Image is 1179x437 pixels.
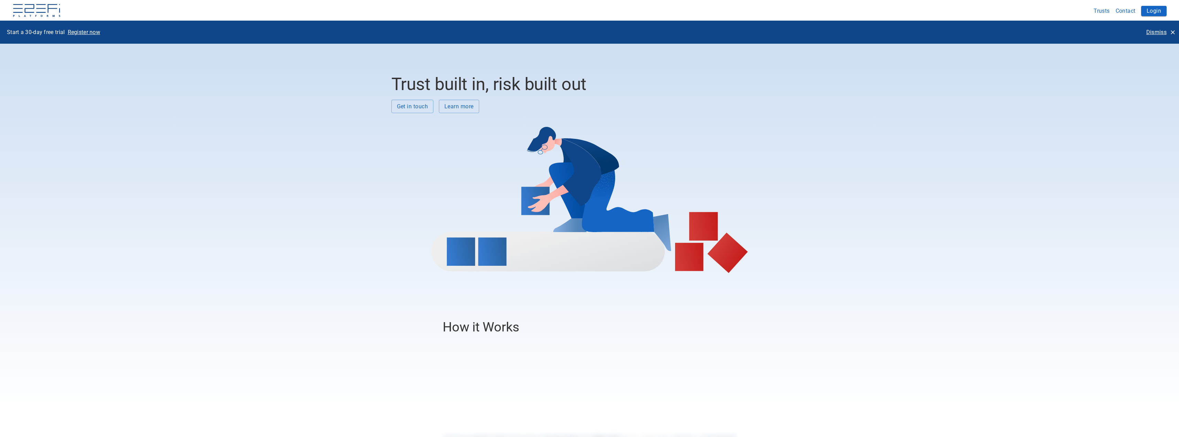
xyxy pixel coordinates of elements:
[439,100,479,113] button: Learn more
[1146,28,1167,36] p: Dismiss
[65,26,103,38] button: Register now
[68,28,101,36] p: Register now
[391,74,788,94] h2: Trust built in, risk built out
[7,28,65,36] p: Start a 30-day free trial
[443,319,736,335] h3: How it Works
[1144,26,1178,38] button: Dismiss
[391,100,434,113] button: Get in touch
